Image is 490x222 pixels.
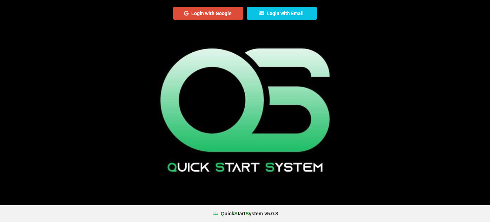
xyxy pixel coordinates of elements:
span: S [234,211,238,216]
img: favicon.ico [212,210,219,217]
button: Login with Google [173,7,243,20]
button: Login with Email [247,7,317,20]
b: uick tart ystem v 5.0.8 [221,210,278,217]
span: S [245,211,249,216]
span: Q [221,211,225,216]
